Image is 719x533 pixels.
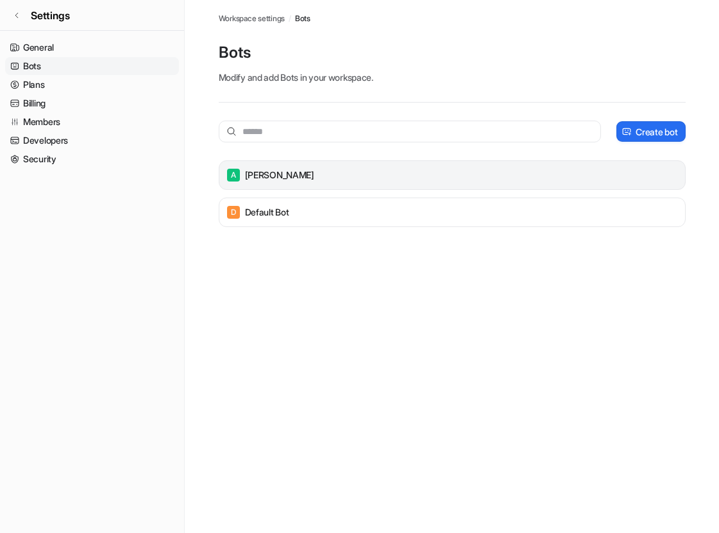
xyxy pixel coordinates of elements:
a: Bots [295,13,310,24]
p: Modify and add Bots in your workspace. [219,71,686,84]
img: create [622,127,632,137]
span: / [289,13,291,24]
p: Create bot [636,125,677,139]
p: [PERSON_NAME] [245,169,314,182]
span: D [227,206,240,219]
span: Settings [31,8,70,23]
a: General [5,38,179,56]
a: Bots [5,57,179,75]
a: Developers [5,131,179,149]
a: Security [5,150,179,168]
p: Default Bot [245,206,289,219]
a: Workspace settings [219,13,285,24]
button: Create bot [616,121,685,142]
a: Plans [5,76,179,94]
a: Billing [5,94,179,112]
a: Members [5,113,179,131]
p: Bots [219,42,686,63]
span: A [227,169,240,182]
